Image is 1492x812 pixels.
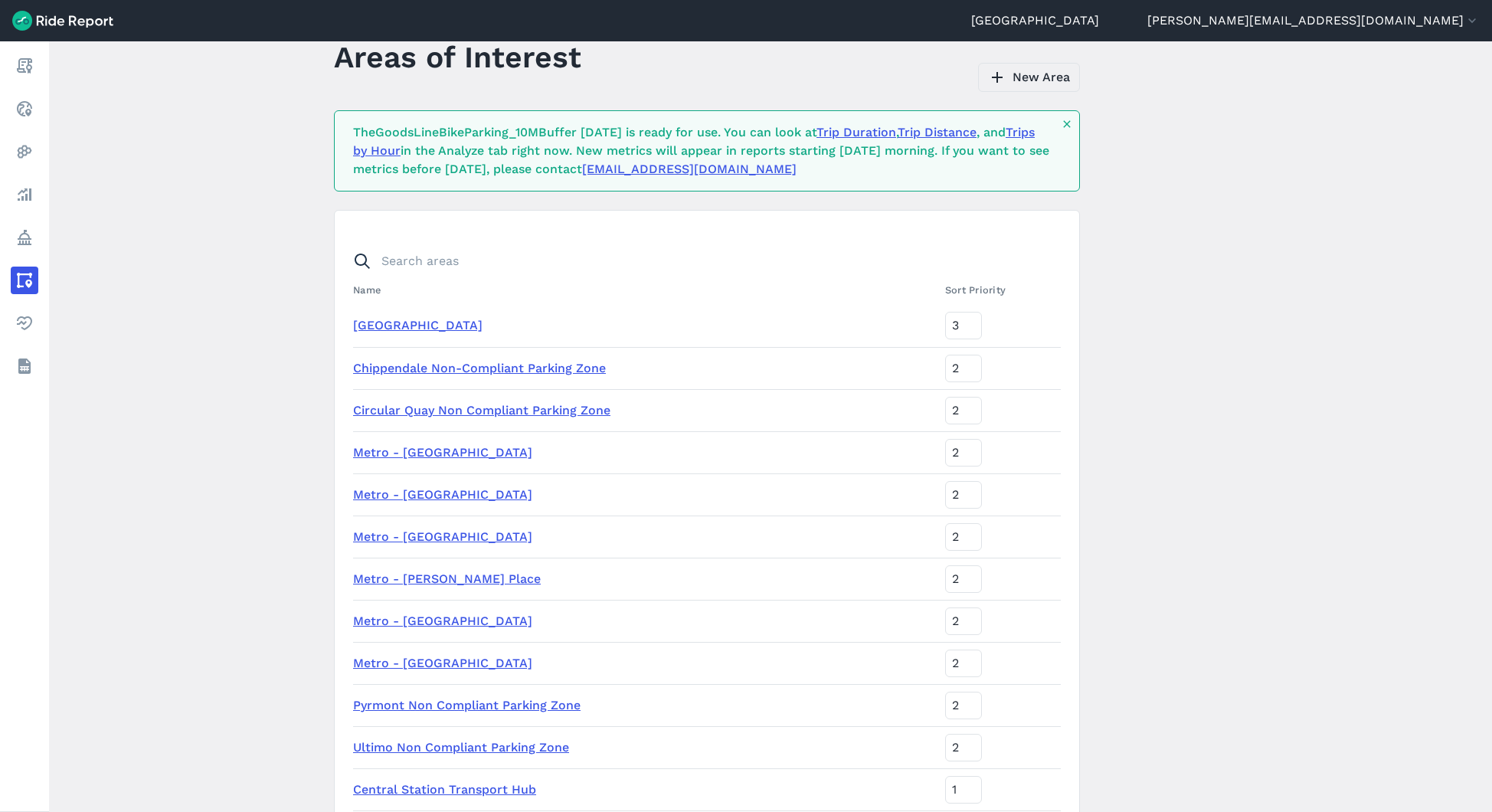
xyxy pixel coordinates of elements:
a: Metro - [GEOGRAPHIC_DATA] [353,529,532,544]
a: [EMAIL_ADDRESS][DOMAIN_NAME] [582,162,797,176]
a: Metro - [GEOGRAPHIC_DATA] [353,445,532,460]
th: Sort Priority [939,275,1061,305]
a: [GEOGRAPHIC_DATA] [971,11,1099,30]
a: Realtime [11,95,38,123]
a: [GEOGRAPHIC_DATA] [353,318,483,332]
a: Report [11,52,38,80]
a: Metro - [GEOGRAPHIC_DATA] [353,487,532,502]
input: Search areas [344,247,1052,275]
a: Trip Distance [898,125,977,139]
a: Datasets [11,352,38,380]
a: Metro - [GEOGRAPHIC_DATA] [353,656,532,670]
img: Ride Report [12,11,113,31]
th: Name [353,275,939,305]
a: Health [11,309,38,337]
div: TheGoodsLineBikeParking_10MBuffer [DATE] is ready for use. You can look at , , and in the Analyze... [353,123,1052,178]
a: Heatmaps [11,138,38,165]
h1: Areas of Interest [334,36,581,78]
a: Chippendale Non-Compliant Parking Zone [353,361,606,375]
a: Metro - [PERSON_NAME] Place [353,571,541,586]
a: Trip Duration [816,125,896,139]
a: Areas [11,267,38,294]
a: New Area [978,63,1080,92]
a: Analyze [11,181,38,208]
a: Ultimo Non Compliant Parking Zone [353,740,569,755]
a: Policy [11,224,38,251]
a: Circular Quay Non Compliant Parking Zone [353,403,610,417]
button: [PERSON_NAME][EMAIL_ADDRESS][DOMAIN_NAME] [1147,11,1480,30]
a: Central Station Transport Hub [353,782,536,797]
a: Metro - [GEOGRAPHIC_DATA] [353,614,532,628]
a: Pyrmont Non Compliant Parking Zone [353,698,581,712]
